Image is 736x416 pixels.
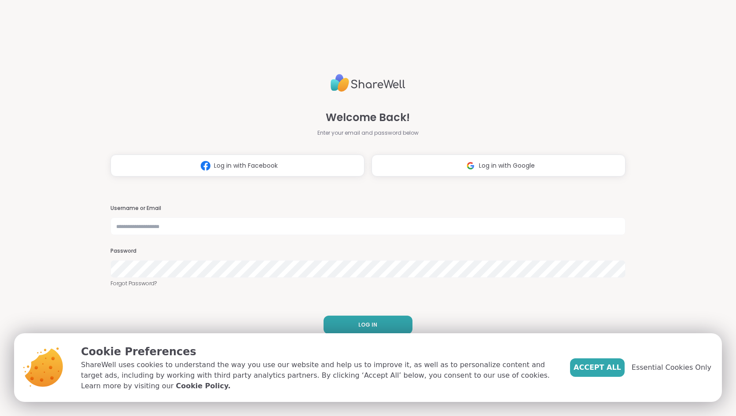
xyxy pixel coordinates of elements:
[372,155,626,177] button: Log in with Google
[197,158,214,174] img: ShareWell Logomark
[462,158,479,174] img: ShareWell Logomark
[110,205,626,212] h3: Username or Email
[110,280,626,287] a: Forgot Password?
[324,316,412,334] button: LOG IN
[317,129,419,137] span: Enter your email and password below
[632,362,711,373] span: Essential Cookies Only
[81,344,556,360] p: Cookie Preferences
[570,358,625,377] button: Accept All
[214,161,278,170] span: Log in with Facebook
[176,381,230,391] a: Cookie Policy.
[479,161,535,170] span: Log in with Google
[331,70,405,96] img: ShareWell Logo
[110,155,364,177] button: Log in with Facebook
[81,360,556,391] p: ShareWell uses cookies to understand the way you use our website and help us to improve it, as we...
[358,321,377,329] span: LOG IN
[326,110,410,125] span: Welcome Back!
[574,362,621,373] span: Accept All
[110,247,626,255] h3: Password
